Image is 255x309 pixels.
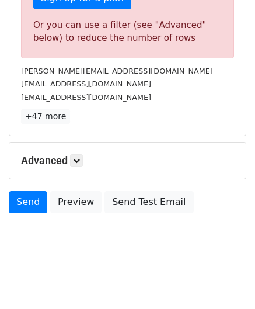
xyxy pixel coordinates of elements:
a: Send [9,191,47,213]
small: [PERSON_NAME][EMAIL_ADDRESS][DOMAIN_NAME] [21,67,213,75]
small: [EMAIL_ADDRESS][DOMAIN_NAME] [21,79,151,88]
iframe: Chat Widget [197,253,255,309]
small: [EMAIL_ADDRESS][DOMAIN_NAME] [21,93,151,102]
a: +47 more [21,109,70,124]
a: Send Test Email [104,191,193,213]
div: Or you can use a filter (see "Advanced" below) to reduce the number of rows [33,19,222,45]
h5: Advanced [21,154,234,167]
a: Preview [50,191,102,213]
